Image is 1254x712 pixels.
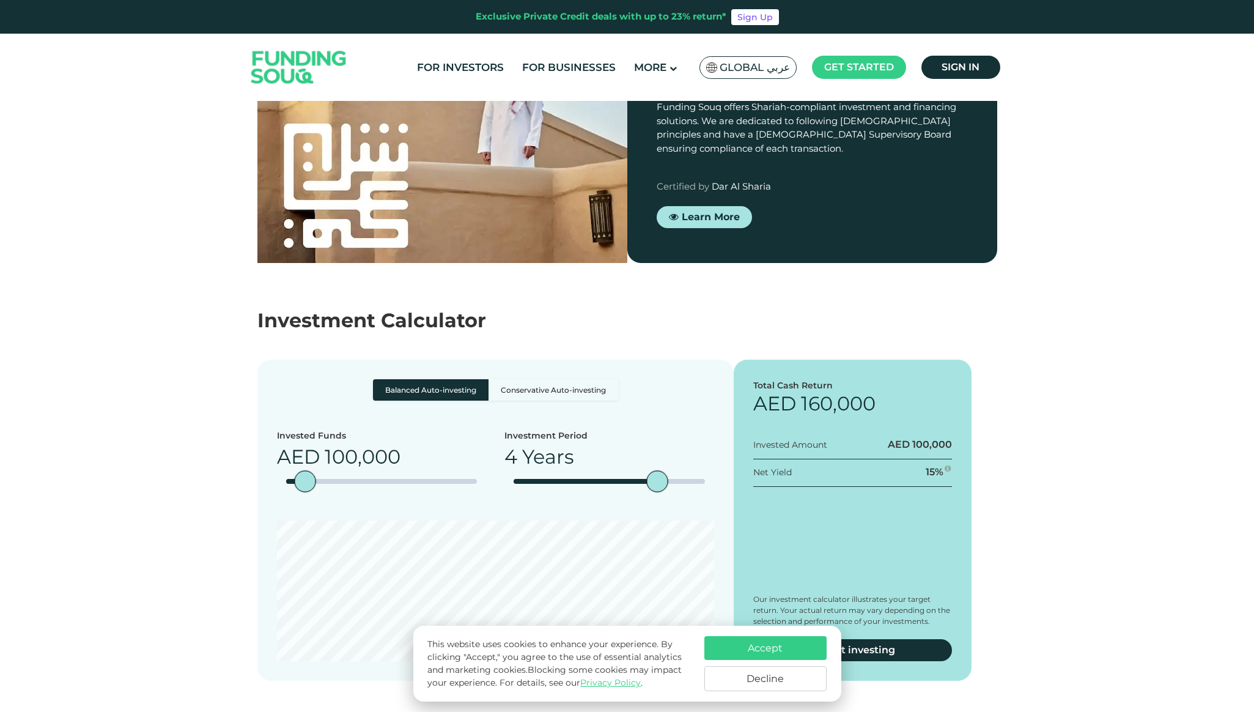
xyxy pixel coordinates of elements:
label: Balanced Auto-investing [373,379,489,401]
span: AED [277,445,320,469]
span: Investment [257,308,375,332]
span: 4 Years [504,445,574,469]
div: Invested Amount [753,438,827,451]
button: Decline [704,666,827,691]
tc-range-slider: date slider [514,479,705,484]
span: AED [753,391,796,415]
span: Calculator [381,308,486,332]
a: Start investing [753,639,953,661]
i: 15 forecasted net yield ~ 23% IRR [945,465,951,472]
div: Exclusive Private Credit deals with up to 23% return* [476,10,726,24]
span: 15 [926,466,935,478]
span: For details, see our . [500,677,643,688]
span: Blocking some cookies may impact your experience. [427,664,682,688]
div: Invested Funds [277,429,400,442]
tc-range-slider: amount slider [286,479,478,484]
img: Logo [239,37,359,98]
a: Sign Up [731,9,779,25]
a: Privacy Policy [580,677,641,688]
span: Certified by [657,180,709,192]
img: SA Flag [706,62,717,73]
span: % [935,466,943,478]
span: Sign in [942,61,979,73]
a: Learn More [657,206,752,228]
span: Learn More [682,210,740,222]
div: Investment Period [504,429,588,442]
a: For Investors [414,57,507,78]
span: More [634,61,666,73]
span: Get started [824,61,894,73]
div: Basic radio toggle button group [373,379,618,401]
button: Accept [704,636,827,660]
div: Funding Souq offers Shariah-compliant investment and financing solutions. We are dedicated to fol... [657,100,968,155]
span: AED [888,439,910,450]
label: Conservative Auto-investing [489,379,618,401]
span: 100,000 [912,439,952,450]
span: Our investment calculator illustrates your target return. Your actual return may vary depending o... [753,595,950,626]
span: Start investing [821,644,895,656]
a: For Businesses [519,57,619,78]
p: This website uses cookies to enhance your experience. By clicking "Accept," you agree to the use ... [427,638,692,689]
span: 160,000 [801,391,876,415]
span: 100,000 [325,445,400,469]
a: Sign in [921,56,1000,79]
span: Net Yield [753,466,792,477]
span: Global عربي [720,61,790,75]
div: Total Cash Return [753,379,953,392]
span: Dar Al Sharia [712,180,771,192]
